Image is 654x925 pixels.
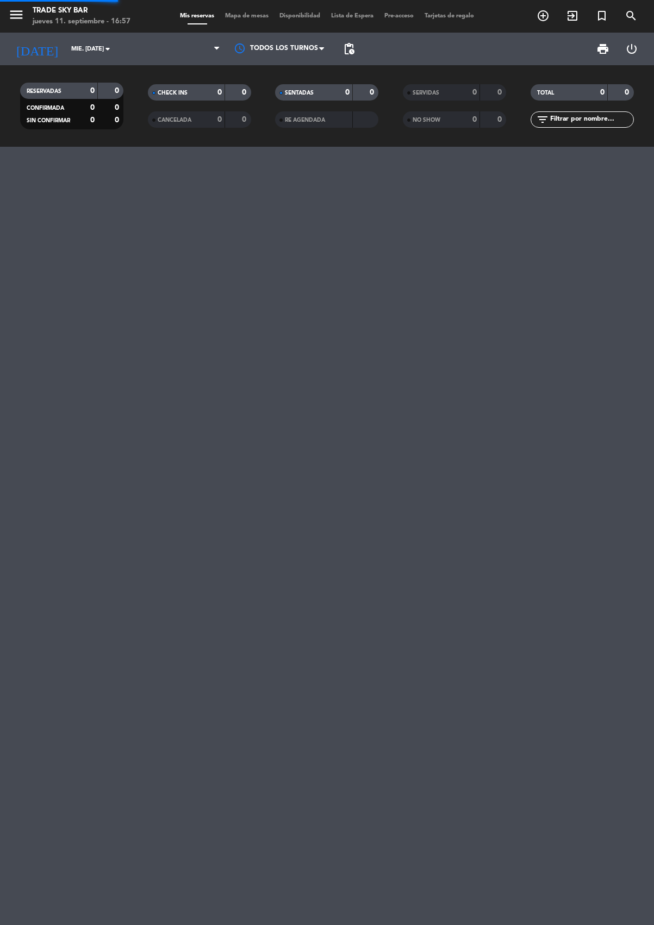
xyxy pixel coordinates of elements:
[342,42,356,55] span: pending_actions
[625,89,631,96] strong: 0
[625,42,638,55] i: power_settings_new
[175,13,220,19] span: Mis reservas
[497,116,504,123] strong: 0
[115,104,121,111] strong: 0
[472,89,477,96] strong: 0
[595,9,608,22] i: turned_in_not
[8,37,66,61] i: [DATE]
[285,90,314,96] span: SENTADAS
[379,13,419,19] span: Pre-acceso
[220,13,274,19] span: Mapa de mesas
[536,113,549,126] i: filter_list
[625,9,638,22] i: search
[537,9,550,22] i: add_circle_outline
[242,116,248,123] strong: 0
[274,13,326,19] span: Disponibilidad
[90,104,95,111] strong: 0
[497,89,504,96] strong: 0
[345,89,350,96] strong: 0
[472,116,477,123] strong: 0
[326,13,379,19] span: Lista de Espera
[419,13,479,19] span: Tarjetas de regalo
[115,87,121,95] strong: 0
[27,118,70,123] span: SIN CONFIRMAR
[596,42,609,55] span: print
[217,116,222,123] strong: 0
[8,7,24,27] button: menu
[413,90,439,96] span: SERVIDAS
[242,89,248,96] strong: 0
[101,42,114,55] i: arrow_drop_down
[27,105,64,111] span: CONFIRMADA
[537,90,554,96] span: TOTAL
[90,116,95,124] strong: 0
[27,89,61,94] span: RESERVADAS
[600,89,605,96] strong: 0
[285,117,325,123] span: RE AGENDADA
[33,16,130,27] div: jueves 11. septiembre - 16:57
[33,5,130,16] div: Trade Sky Bar
[566,9,579,22] i: exit_to_app
[217,89,222,96] strong: 0
[90,87,95,95] strong: 0
[158,90,188,96] span: CHECK INS
[158,117,191,123] span: CANCELADA
[115,116,121,124] strong: 0
[8,7,24,23] i: menu
[549,114,633,126] input: Filtrar por nombre...
[370,89,376,96] strong: 0
[617,33,646,65] div: LOG OUT
[413,117,440,123] span: NO SHOW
